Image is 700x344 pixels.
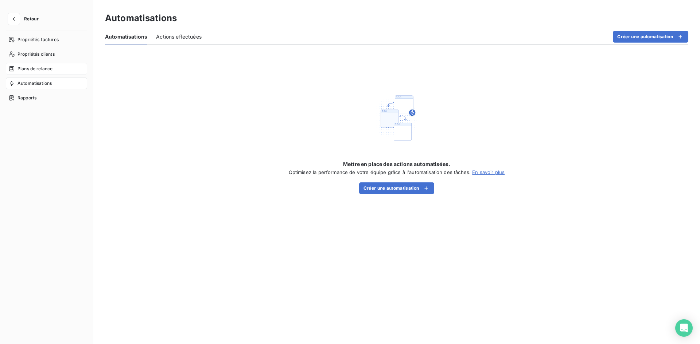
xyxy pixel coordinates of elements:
img: Empty state [373,95,420,142]
button: Retour [6,13,44,25]
a: Rapports [6,92,87,104]
span: Optimisez la performance de votre équipe grâce à l'automatisation des tâches. [289,169,471,175]
span: Propriétés factures [17,36,59,43]
span: Rapports [17,95,36,101]
span: Automatisations [17,80,52,87]
h3: Automatisations [105,12,177,25]
span: Plans de relance [17,66,52,72]
span: Propriétés clients [17,51,55,58]
span: Actions effectuées [156,33,202,40]
button: Créer une automatisation [613,31,688,43]
a: Propriétés factures [6,34,87,46]
span: Automatisations [105,33,147,40]
a: En savoir plus [472,169,505,175]
button: Créer une automatisation [359,182,435,194]
span: Mettre en place des actions automatisées. [343,161,450,168]
a: Plans de relance [6,63,87,75]
a: Automatisations [6,78,87,89]
span: Retour [24,17,39,21]
div: Open Intercom Messenger [675,319,693,337]
a: Propriétés clients [6,48,87,60]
